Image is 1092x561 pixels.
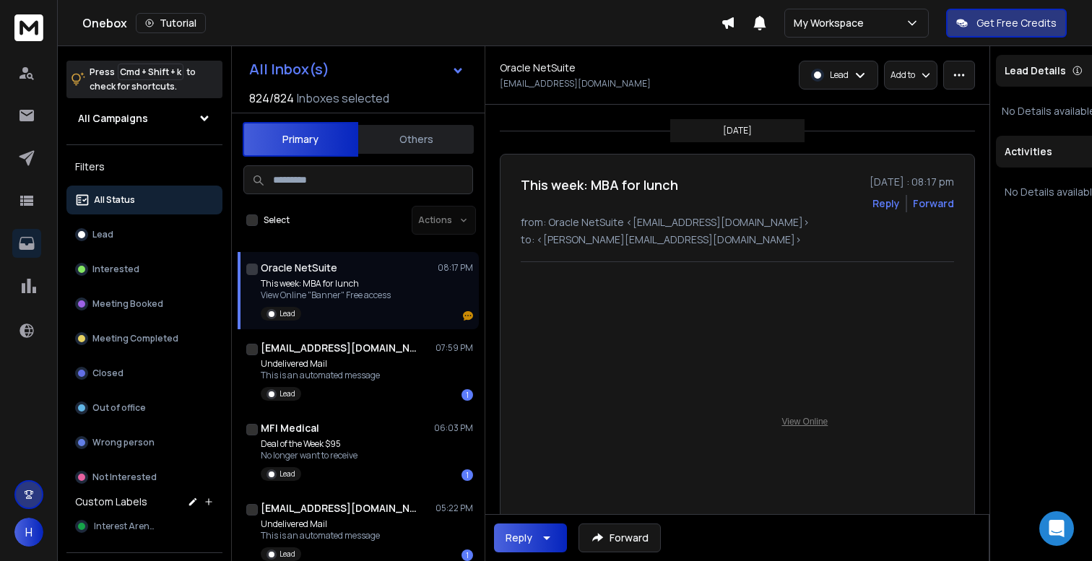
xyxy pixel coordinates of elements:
p: My Workspace [794,16,870,30]
p: This week: MBA for lunch [261,278,391,290]
p: All Status [94,194,135,206]
p: from: Oracle NetSuite <[EMAIL_ADDRESS][DOMAIN_NAME]> [521,215,954,230]
p: View Online "Banner" Free access [261,290,391,301]
h1: MFI Medical [261,421,319,435]
button: Out of office [66,393,222,422]
p: Wrong person [92,437,155,448]
span: Cmd + Shift + k [118,64,183,80]
button: Forward [578,523,661,552]
a: View Online [781,417,828,427]
div: 1 [461,469,473,481]
p: This is an automated message [261,370,380,381]
button: Lead [66,220,222,249]
h3: Inboxes selected [297,90,389,107]
label: Select [264,214,290,226]
p: This is an automated message [261,530,380,542]
p: Lead [279,469,295,479]
p: Lead [279,549,295,560]
p: Add to [890,69,915,81]
p: Deal of the Week $95 [261,438,357,450]
button: Meeting Booked [66,290,222,318]
button: Reply [494,523,567,552]
h1: [EMAIL_ADDRESS][DOMAIN_NAME] [261,341,420,355]
button: H [14,518,43,547]
button: Primary [243,122,358,157]
button: All Inbox(s) [238,55,476,84]
button: All Campaigns [66,104,222,133]
p: 08:17 PM [438,262,473,274]
p: [DATE] : 08:17 pm [870,175,954,189]
p: Interested [92,264,139,275]
button: Wrong person [66,428,222,457]
p: Closed [92,368,123,379]
p: Undelivered Mail [261,358,380,370]
button: Interest Arena [66,512,222,541]
div: 1 [461,389,473,401]
p: Lead [92,229,113,240]
p: Get Free Credits [976,16,1057,30]
button: Reply [872,196,900,211]
button: Meeting Completed [66,324,222,353]
button: Tutorial [136,13,206,33]
div: Onebox [82,13,721,33]
div: Reply [506,531,532,545]
h1: This week: MBA for lunch [521,175,678,195]
button: Interested [66,255,222,284]
h1: All Campaigns [78,111,148,126]
p: Meeting Completed [92,333,178,344]
p: 06:03 PM [434,422,473,434]
p: [DATE] [723,125,752,136]
p: Lead [279,388,295,399]
h1: Oracle NetSuite [261,261,337,275]
p: Press to check for shortcuts. [90,65,196,94]
p: [EMAIL_ADDRESS][DOMAIN_NAME] [500,78,651,90]
button: Closed [66,359,222,388]
p: Lead Details [1005,64,1066,78]
h1: [EMAIL_ADDRESS][DOMAIN_NAME] [261,501,420,516]
p: to: <[PERSON_NAME][EMAIL_ADDRESS][DOMAIN_NAME]> [521,232,954,247]
div: 1 [461,549,473,561]
button: All Status [66,186,222,214]
button: Not Interested [66,463,222,492]
span: Interest Arena [94,521,155,532]
span: 824 / 824 [249,90,294,107]
p: 07:59 PM [435,342,473,354]
h3: Filters [66,157,222,177]
p: Lead [830,69,849,81]
h3: Custom Labels [75,495,147,509]
button: Others [358,123,474,155]
p: Undelivered Mail [261,518,380,530]
p: No longer want to receive [261,450,357,461]
h1: Oracle NetSuite [500,61,576,75]
div: Forward [913,196,954,211]
p: 05:22 PM [435,503,473,514]
p: Out of office [92,402,146,414]
div: Open Intercom Messenger [1039,511,1074,546]
p: Meeting Booked [92,298,163,310]
p: Not Interested [92,471,157,483]
button: Get Free Credits [946,9,1067,38]
p: Lead [279,308,295,319]
h1: All Inbox(s) [249,62,329,77]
